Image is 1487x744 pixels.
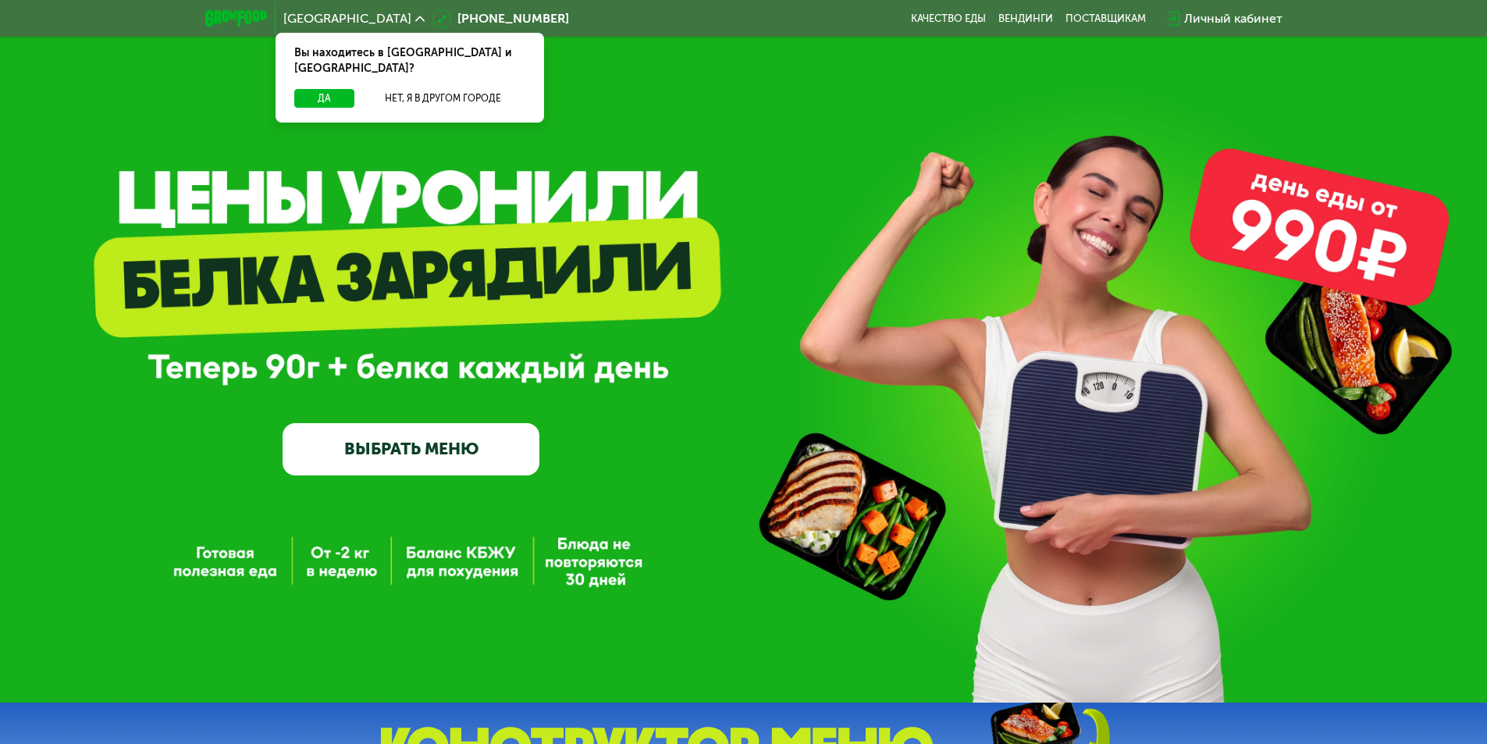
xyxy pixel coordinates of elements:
[283,423,539,475] a: ВЫБРАТЬ МЕНЮ
[1184,9,1282,28] div: Личный кабинет
[998,12,1053,25] a: Вендинги
[361,89,525,108] button: Нет, я в другом городе
[432,9,569,28] a: [PHONE_NUMBER]
[911,12,986,25] a: Качество еды
[1065,12,1146,25] div: поставщикам
[294,89,354,108] button: Да
[283,12,411,25] span: [GEOGRAPHIC_DATA]
[276,33,544,89] div: Вы находитесь в [GEOGRAPHIC_DATA] и [GEOGRAPHIC_DATA]?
